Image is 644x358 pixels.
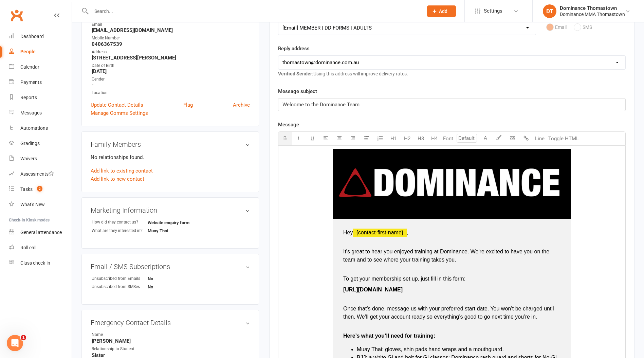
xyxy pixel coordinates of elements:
[20,202,45,207] div: What's New
[278,121,299,129] label: Message
[9,197,72,212] a: What's New
[92,219,148,226] div: How did they contact us?
[92,68,250,74] strong: [DATE]
[428,132,441,145] button: H4
[9,166,72,182] a: Assessments
[20,125,48,131] div: Automations
[278,87,317,95] label: Message subject
[20,95,37,100] div: Reports
[91,141,250,148] h3: Family Members
[20,79,42,85] div: Payments
[401,132,414,145] button: H2
[92,35,250,41] div: Mobile Number
[357,346,504,352] span: Muay Thai: gloves, shin pads hand wraps and a mouthguard.
[9,240,72,255] a: Roll call
[92,49,250,55] div: Address
[343,276,465,282] span: To get your membership set up, just fill in this form:
[278,71,408,76] span: Using this address will improve delivery rates.
[343,306,555,320] span: Once that’s done, message us with your preferred start date. You won’t be charged until then. We’...
[92,332,148,338] div: Name
[20,34,44,39] div: Dashboard
[91,167,153,175] a: Add link to existing contact
[9,255,72,271] a: Class kiosk mode
[92,284,148,290] div: Unsubscribed from SMSes
[9,121,72,136] a: Automations
[282,102,360,108] span: Welcome to the Dominance Team
[543,4,556,18] div: DT
[306,132,319,145] button: U
[91,207,250,214] h3: Marketing Information
[20,245,36,250] div: Roll call
[343,230,353,235] span: Hey
[148,220,189,225] strong: Website enquiry form
[407,230,408,235] span: ,
[92,55,250,61] strong: [STREET_ADDRESS][PERSON_NAME]
[560,11,625,17] div: Dominance MMA Thomastown
[92,82,250,88] strong: -
[37,186,42,192] span: 2
[92,21,250,28] div: Email
[148,228,187,233] strong: Muay Thai
[9,90,72,105] a: Reports
[20,171,54,177] div: Assessments
[20,230,62,235] div: General attendance
[148,276,187,281] strong: No
[441,132,455,145] button: Font
[92,62,250,69] div: Date of Birth
[387,132,401,145] button: H1
[9,105,72,121] a: Messages
[20,186,33,192] div: Tasks
[560,5,625,11] div: Dominance Thomastown
[457,134,477,143] input: Default
[9,29,72,44] a: Dashboard
[484,3,502,19] span: Settings
[311,136,314,142] span: U
[91,319,250,326] h3: Emergency Contact Details
[439,8,447,14] span: Add
[8,7,25,24] a: Clubworx
[343,249,551,263] span: It's great to hear you enjoyed training at Dominance. We're excited to have you on the team and t...
[7,335,23,351] iframe: Intercom live chat
[343,333,435,339] span: Here’s what you’ll need for training:
[9,225,72,240] a: General attendance kiosk mode
[92,27,250,33] strong: [EMAIL_ADDRESS][DOMAIN_NAME]
[333,149,571,217] img: bf3eda11-9270-46cb-9fb7-554ff1c9493e.png
[278,44,310,53] label: Reply address
[278,71,313,76] strong: Verified Sender:
[547,132,581,145] button: Toggle HTML
[479,132,492,145] button: A
[427,5,456,17] button: Add
[92,41,250,47] strong: 0406367539
[20,156,37,161] div: Waivers
[21,335,26,340] span: 1
[148,284,187,289] strong: No
[9,182,72,197] a: Tasks 2
[9,44,72,59] a: People
[92,275,148,282] div: Unsubscribed from Emails
[20,141,40,146] div: Gradings
[9,59,72,75] a: Calendar
[91,263,250,270] h3: Email / SMS Subscriptions
[414,132,428,145] button: H3
[92,228,148,234] div: What are they interested in?
[91,101,143,109] a: Update Contact Details
[20,64,39,70] div: Calendar
[92,76,250,83] div: Gender
[343,287,403,292] span: [URL][DOMAIN_NAME]
[91,153,250,161] p: No relationships found.
[92,346,148,352] div: Relationship to Student
[89,6,418,16] input: Search...
[9,151,72,166] a: Waivers
[91,109,148,117] a: Manage Comms Settings
[92,338,250,344] strong: [PERSON_NAME]
[9,136,72,151] a: Gradings
[20,110,42,115] div: Messages
[20,49,36,54] div: People
[9,75,72,90] a: Payments
[183,101,193,109] a: Flag
[91,175,144,183] a: Add link to new contact
[233,101,250,109] a: Archive
[533,132,547,145] button: Line
[20,260,50,266] div: Class check-in
[92,90,250,96] div: Location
